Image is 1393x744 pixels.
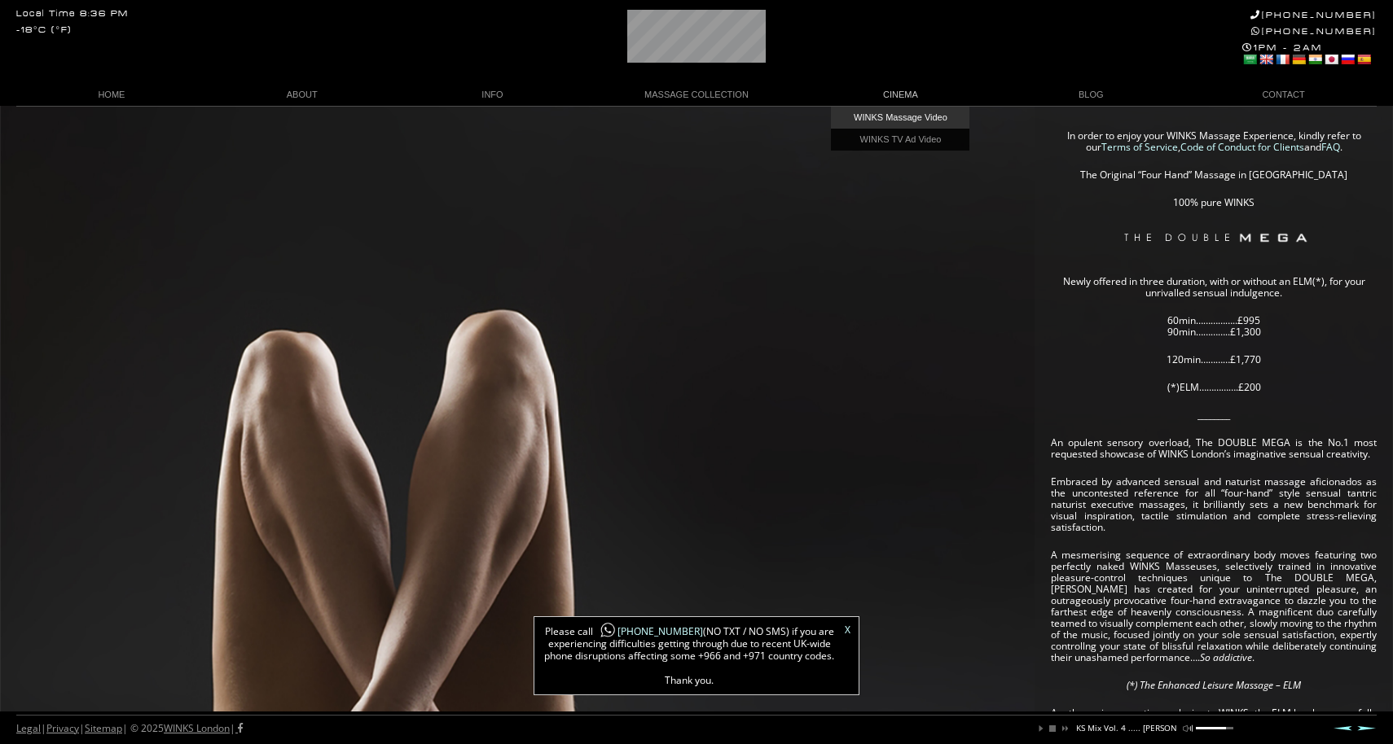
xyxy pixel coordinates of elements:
[1321,140,1340,154] a: FAQ
[1127,678,1301,692] em: (*) The Enhanced Leisure Massage – ELM
[1059,724,1069,733] a: next
[1051,382,1377,393] p: (*)ELM…………….£200
[1051,130,1377,153] p: In order to enjoy your WINKS Massage Experience, kindly refer to our , and .
[1251,26,1377,37] a: [PHONE_NUMBER]
[845,625,850,635] a: X
[1051,476,1377,533] p: Embraced by advanced sensual and naturist massage aficionados as the uncontested reference for al...
[207,84,398,106] a: ABOUT
[831,129,969,151] a: WINKS TV Ad Video
[1291,53,1306,66] a: German
[806,84,996,106] a: CINEMA
[1051,197,1377,208] p: 100% pure WINKS
[1324,53,1338,66] a: Japanese
[1186,84,1377,106] a: CONTACT
[85,721,122,735] a: Sitemap
[1183,724,1193,733] a: mute
[587,84,805,106] a: MASSAGE COLLECTION
[1259,53,1273,66] a: English
[16,716,243,742] div: | | | © 2025 |
[16,26,72,35] div: -18°C (°F)
[16,84,207,106] a: HOME
[600,622,616,639] img: whatsapp-icon1.png
[1051,354,1377,365] p: 120min…………£1,770
[1275,53,1290,66] a: French
[593,624,703,638] a: [PHONE_NUMBER]
[1356,53,1371,66] a: Spanish
[398,84,588,106] a: INFO
[1333,725,1352,731] a: Prev
[1101,140,1178,154] a: Terms of Service
[1051,409,1377,421] p: ________
[1051,326,1377,338] p: 90min…………..£1,300
[1242,53,1257,66] a: Arabic
[16,721,41,735] a: Legal
[1036,724,1046,733] a: play
[543,625,836,686] span: Please call (NO TXT / NO SMS) if you are experiencing difficulties getting through due to recent ...
[1242,42,1377,68] div: 1PM - 2AM
[1054,225,1373,257] img: the double mega winks
[1051,169,1377,181] p: The Original “Four Hand” Massage in [GEOGRAPHIC_DATA]
[1051,276,1377,299] p: Newly offered in three duration, with or without an ELM(*), for your unrivalled sensual indulgence.
[1051,549,1377,663] p: A mesmerising sequence of extraordinary body moves featuring two perfectly naked WINKS Masseuses,...
[995,84,1186,106] a: BLOG
[164,721,230,735] a: WINKS London
[16,10,129,19] div: Local Time 8:36 PM
[1051,437,1377,460] p: An opulent sensory overload, The DOUBLE MEGA is the No.1 most requested showcase of WINKS London’...
[1051,315,1377,326] p: 60min……………..£995
[831,107,969,129] a: WINKS Massage Video
[1307,53,1322,66] a: Hindi
[981,724,1229,732] p: You are listening to WINKS Mix Vol. 4 ..... [PERSON_NAME] LOVE
[1250,10,1377,20] a: [PHONE_NUMBER]
[1340,53,1355,66] a: Russian
[1200,650,1252,664] em: So addictive
[1357,725,1377,731] a: Next
[46,721,79,735] a: Privacy
[1048,724,1057,733] a: stop
[1180,140,1304,154] a: Code of Conduct for Clients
